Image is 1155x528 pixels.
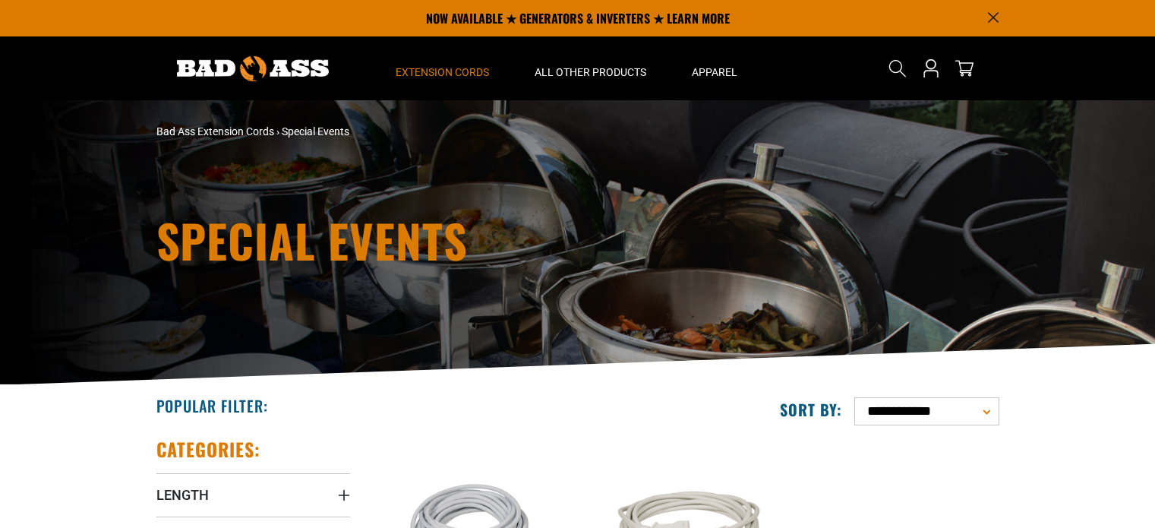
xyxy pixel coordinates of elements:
h1: Special Events [156,217,711,263]
span: All Other Products [535,65,646,79]
span: Length [156,486,209,504]
label: Sort by: [780,400,842,419]
summary: Search [885,56,910,81]
nav: breadcrumbs [156,124,711,140]
span: Special Events [282,125,349,138]
span: Apparel [692,65,737,79]
summary: Extension Cords [373,36,512,100]
span: Extension Cords [396,65,489,79]
summary: Length [156,473,350,516]
summary: Apparel [669,36,760,100]
summary: All Other Products [512,36,669,100]
span: › [276,125,279,138]
h2: Categories: [156,438,261,461]
img: Bad Ass Extension Cords [177,56,329,81]
h2: Popular Filter: [156,396,268,416]
a: Bad Ass Extension Cords [156,125,274,138]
